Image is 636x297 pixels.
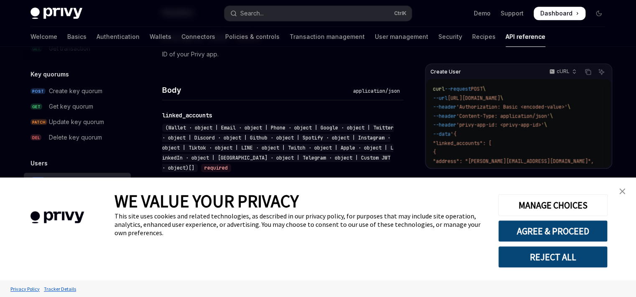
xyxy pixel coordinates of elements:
[67,27,86,47] a: Basics
[31,69,69,79] h5: Key quorums
[24,114,131,129] a: PATCHUpdate key quorum
[498,246,608,268] button: REJECT ALL
[181,27,215,47] a: Connectors
[430,69,461,75] span: Create User
[474,9,491,18] a: Demo
[375,27,428,47] a: User management
[506,27,545,47] a: API reference
[433,122,456,128] span: --header
[49,132,102,142] div: Delete key quorum
[540,9,572,18] span: Dashboard
[557,68,570,75] p: cURL
[433,86,445,92] span: curl
[97,27,140,47] a: Authentication
[49,117,104,127] div: Update key quorum
[162,111,212,119] div: linked_accounts
[150,27,171,47] a: Wallets
[433,113,456,119] span: --header
[31,177,46,183] span: POST
[550,113,553,119] span: \
[114,212,486,237] div: This site uses cookies and related technologies, as described in our privacy policy, for purposes...
[24,130,131,145] a: DELDelete key quorum
[394,10,407,17] span: Ctrl K
[456,104,567,110] span: 'Authorization: Basic <encoded-value>'
[433,167,477,173] span: "type": "email"
[498,220,608,242] button: AGREE & PROCEED
[534,7,585,20] a: Dashboard
[433,149,436,155] span: {
[472,27,496,47] a: Recipes
[24,99,131,114] a: GETGet key quorum
[24,173,131,188] a: POSTCreate user
[583,66,593,77] button: Copy the contents from the code block
[49,86,102,96] div: Create key quorum
[433,158,594,165] span: "address": "[PERSON_NAME][EMAIL_ADDRESS][DOMAIN_NAME]",
[619,188,625,194] img: close banner
[350,87,403,95] div: application/json
[31,104,42,110] span: GET
[445,86,471,92] span: --request
[456,122,544,128] span: 'privy-app-id: <privy-app-id>'
[8,282,42,296] a: Privacy Policy
[501,9,524,18] a: Support
[438,27,462,47] a: Security
[596,66,607,77] button: Ask AI
[450,131,456,137] span: '{
[544,65,580,79] button: cURL
[240,8,264,18] div: Search...
[433,131,450,137] span: --data
[471,86,483,92] span: POST
[13,199,102,236] img: company logo
[42,282,78,296] a: Tracker Details
[592,7,605,20] button: Toggle dark mode
[31,27,57,47] a: Welcome
[31,135,41,141] span: DEL
[433,140,491,147] span: "linked_accounts": [
[483,86,486,92] span: \
[225,27,280,47] a: Policies & controls
[448,95,500,102] span: [URL][DOMAIN_NAME]
[31,8,82,19] img: dark logo
[24,84,131,99] a: POSTCreate key quorum
[162,124,394,171] span: (Wallet · object | Email · object | Phone · object | Google · object | Twitter · object | Discord...
[162,49,403,59] p: ID of your Privy app.
[49,102,93,112] div: Get key quorum
[49,175,81,185] div: Create user
[500,95,503,102] span: \
[162,84,350,96] h4: Body
[290,27,365,47] a: Transaction management
[433,104,456,110] span: --header
[433,95,448,102] span: --url
[544,122,547,128] span: \
[201,164,231,172] div: required
[114,190,299,212] span: WE VALUE YOUR PRIVACY
[31,88,46,94] span: POST
[456,113,550,119] span: 'Content-Type: application/json'
[614,183,631,200] a: close banner
[498,194,608,216] button: MANAGE CHOICES
[31,158,48,168] h5: Users
[567,104,570,110] span: \
[31,119,47,125] span: PATCH
[224,6,412,21] button: Open search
